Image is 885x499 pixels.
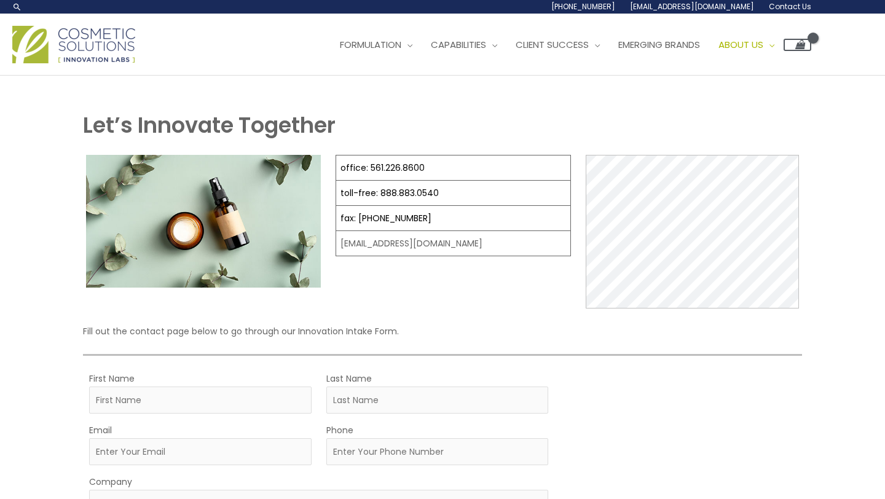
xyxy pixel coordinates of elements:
[516,38,589,51] span: Client Success
[12,2,22,12] a: Search icon link
[12,26,135,63] img: Cosmetic Solutions Logo
[551,1,615,12] span: [PHONE_NUMBER]
[609,26,709,63] a: Emerging Brands
[784,39,811,51] a: View Shopping Cart, empty
[89,387,312,414] input: First Name
[326,387,549,414] input: Last Name
[630,1,754,12] span: [EMAIL_ADDRESS][DOMAIN_NAME]
[422,26,506,63] a: Capabilities
[89,474,132,490] label: Company
[769,1,811,12] span: Contact Us
[321,26,811,63] nav: Site Navigation
[326,438,549,465] input: Enter Your Phone Number
[86,155,321,287] img: Contact page image for private label skincare manufacturer Cosmetic solutions shows a skin care b...
[709,26,784,63] a: About Us
[340,187,439,199] a: toll-free: 888.883.0540
[340,162,425,174] a: office: 561.226.8600
[340,38,401,51] span: Formulation
[331,26,422,63] a: Formulation
[506,26,609,63] a: Client Success
[83,110,336,140] strong: Let’s Innovate Together
[431,38,486,51] span: Capabilities
[340,212,431,224] a: fax: [PHONE_NUMBER]
[326,422,353,438] label: Phone
[718,38,763,51] span: About Us
[83,323,803,339] p: Fill out the contact page below to go through our Innovation Intake Form.
[618,38,700,51] span: Emerging Brands
[89,422,112,438] label: Email
[89,371,135,387] label: First Name
[326,371,372,387] label: Last Name
[336,231,571,256] td: [EMAIL_ADDRESS][DOMAIN_NAME]
[89,438,312,465] input: Enter Your Email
